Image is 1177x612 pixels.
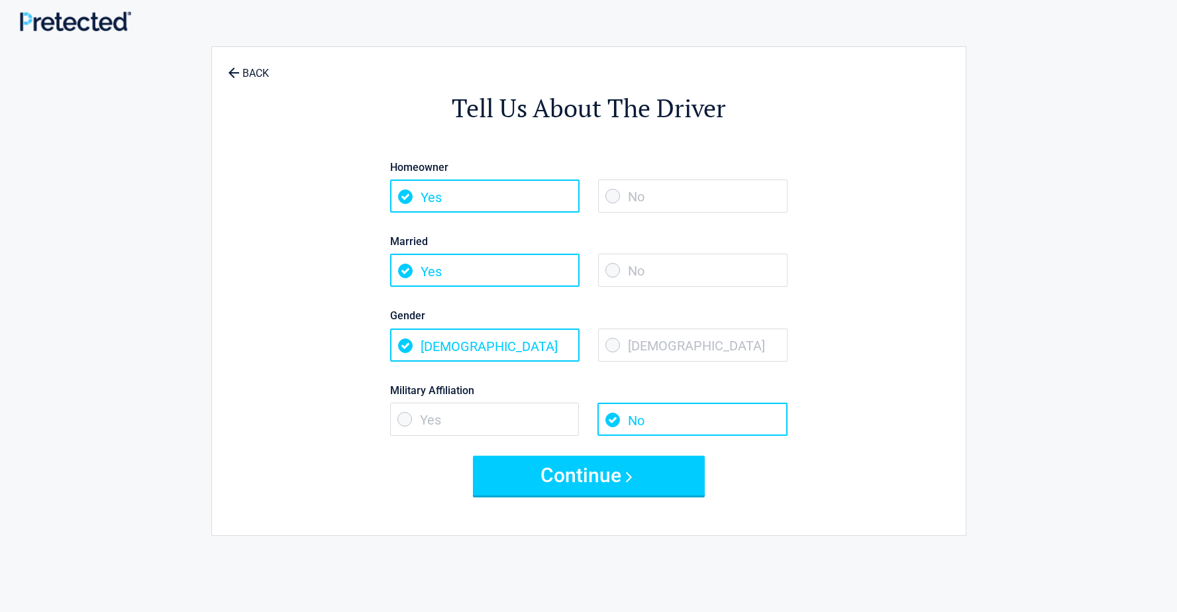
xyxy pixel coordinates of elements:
[597,403,787,436] span: No
[390,254,580,287] span: Yes
[390,158,788,176] label: Homeowner
[390,232,788,250] label: Married
[20,11,131,31] img: Main Logo
[285,91,893,125] h2: Tell Us About The Driver
[390,179,580,213] span: Yes
[390,382,788,399] label: Military Affiliation
[598,179,788,213] span: No
[598,329,788,362] span: [DEMOGRAPHIC_DATA]
[390,403,580,436] span: Yes
[390,329,580,362] span: [DEMOGRAPHIC_DATA]
[225,56,272,79] a: BACK
[390,307,788,325] label: Gender
[598,254,788,287] span: No
[473,456,705,495] button: Continue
